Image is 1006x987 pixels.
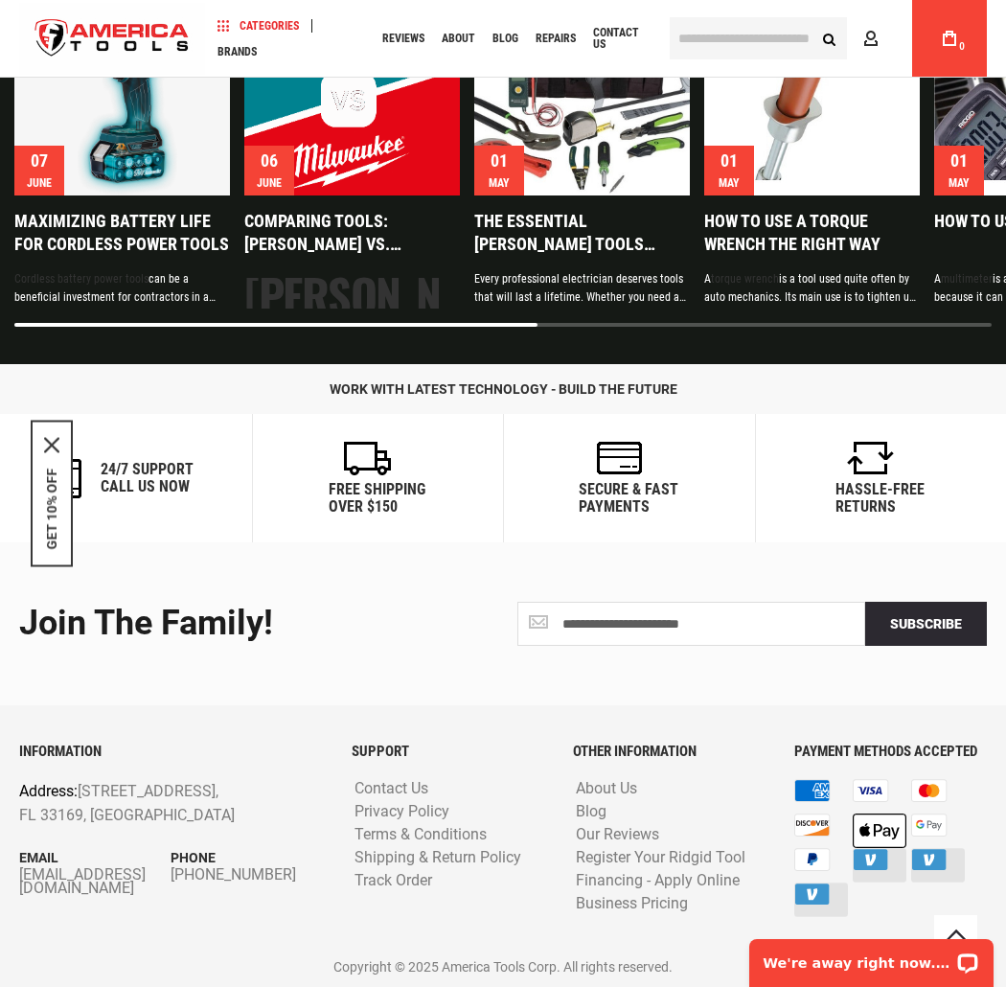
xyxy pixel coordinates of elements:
[19,779,262,828] p: [STREET_ADDRESS], FL 33169, [GEOGRAPHIC_DATA]
[579,481,678,515] h6: secure & fast payments
[19,3,205,75] img: America Tools
[209,12,308,38] a: Categories
[44,438,59,453] svg: close icon
[171,847,322,868] p: Phone
[352,744,544,760] h6: SUPPORT
[737,927,1006,987] iframe: LiveChat chat widget
[19,605,489,643] div: Join the Family!
[350,849,526,867] a: Shipping & Return Policy
[350,872,437,890] a: Track Order
[474,4,690,309] div: 3 / 8
[720,152,738,170] div: 01
[244,4,460,309] div: 2 / 8
[484,26,527,52] a: Blog
[573,744,766,760] h6: OTHER INFORMATION
[14,4,230,309] div: 1 / 8
[571,895,693,913] a: Business Pricing
[704,210,920,256] a: How to Use a Torque Wrench the Right Way
[794,744,987,760] h6: PAYMENT METHODS ACCEPTED
[244,270,460,372] h1: [PERSON_NAME] vs. [GEOGRAPHIC_DATA]: Comparing the Tool Brands
[257,177,282,189] div: June
[704,4,920,195] a: 01 May
[19,868,171,895] a: [EMAIL_ADDRESS][DOMAIN_NAME]
[474,4,690,195] img: The Essential Greenlee Tools Every Electrician Should Have
[959,41,965,52] span: 0
[14,270,230,307] p: can be a beneficial investment for contractors in a variety of industries. However, these tools o...
[19,847,171,868] p: Email
[19,744,323,760] h6: INFORMATION
[261,152,278,170] div: 06
[382,33,424,44] span: Reviews
[101,461,194,494] h6: 24/7 support call us now
[492,33,518,44] span: Blog
[350,826,492,844] a: Terms & Conditions
[950,152,968,170] div: 01
[14,272,149,286] a: Cordless battery power tools
[536,33,576,44] span: Repairs
[474,270,690,307] p: Every professional electrician deserves tools that will last a lifetime. Whether you need an insu...
[719,177,740,189] div: May
[14,4,230,195] a: 07 June
[442,33,475,44] span: About
[593,27,647,50] span: Contact Us
[350,780,433,798] a: Contact Us
[14,4,230,195] img: Maximizing Battery Life for Cordless Power Tools
[711,272,779,286] a: torque wrench
[865,602,987,646] button: Subscribe
[31,152,48,170] div: 07
[489,177,510,189] div: May
[44,438,59,453] button: Close
[374,26,433,52] a: Reviews
[19,782,78,800] span: Address:
[571,826,664,844] a: Our Reviews
[571,872,744,890] a: Financing - Apply Online
[217,46,257,57] span: Brands
[474,210,690,256] a: The Essential [PERSON_NAME] Tools Every Electrician Should Have
[171,868,322,882] a: [PHONE_NUMBER]
[890,616,962,631] span: Subscribe
[941,272,993,286] a: multimeter
[244,4,460,195] a: 06 June
[19,3,205,75] a: store logo
[571,849,750,867] a: Register Your Ridgid Tool
[949,177,970,189] div: May
[433,26,484,52] a: About
[14,210,230,256] a: Maximizing Battery Life for Cordless Power Tools
[491,152,508,170] div: 01
[27,177,52,189] div: June
[704,4,920,195] img: How to Use a Torque Wrench the Right Way
[584,26,655,52] a: Contact Us
[811,20,847,57] button: Search
[527,26,584,52] a: Repairs
[244,4,460,195] img: Comparing Tools: Makita vs. Milwaukee
[244,210,460,256] a: Comparing Tools: [PERSON_NAME] vs. [GEOGRAPHIC_DATA]
[474,4,690,195] a: 01 May
[209,38,265,64] a: Brands
[350,803,454,821] a: Privacy Policy
[44,469,59,550] button: GET 10% OFF
[329,481,425,515] h6: Free Shipping Over $150
[19,956,987,977] p: Copyright © 2025 America Tools Corp. All rights reserved.
[704,4,920,309] div: 4 / 8
[217,19,299,33] span: Categories
[835,481,925,515] h6: Hassle-Free Returns
[571,780,642,798] a: About Us
[704,270,920,307] p: A is a tool used quite often by auto mechanics. Its main use is to tighten up bolts. At [GEOGRAPH...
[571,803,611,821] a: Blog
